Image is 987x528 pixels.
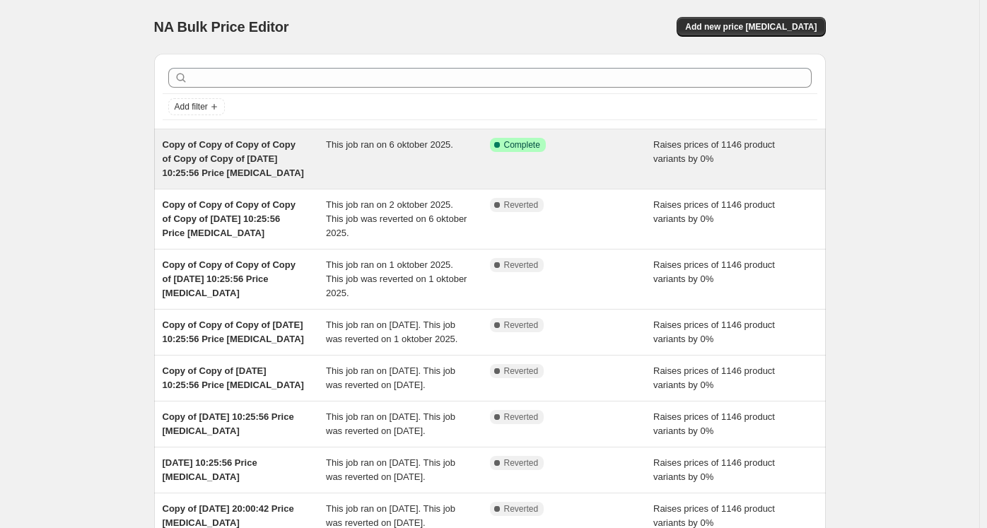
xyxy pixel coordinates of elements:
span: Reverted [504,199,539,211]
span: Add new price [MEDICAL_DATA] [685,21,817,33]
span: Raises prices of 1146 product variants by 0% [653,503,775,528]
span: This job ran on [DATE]. This job was reverted on [DATE]. [326,503,455,528]
span: Raises prices of 1146 product variants by 0% [653,319,775,344]
span: This job ran on 6 oktober 2025. [326,139,453,150]
span: Copy of Copy of Copy of Copy of Copy of [DATE] 10:25:56 Price [MEDICAL_DATA] [163,199,296,238]
span: Raises prices of 1146 product variants by 0% [653,411,775,436]
span: This job ran on 2 oktober 2025. This job was reverted on 6 oktober 2025. [326,199,467,238]
span: NA Bulk Price Editor [154,19,289,35]
span: Reverted [504,457,539,469]
span: This job ran on [DATE]. This job was reverted on [DATE]. [326,411,455,436]
span: Reverted [504,365,539,377]
span: Raises prices of 1146 product variants by 0% [653,199,775,224]
span: Raises prices of 1146 product variants by 0% [653,457,775,482]
span: This job ran on [DATE]. This job was reverted on [DATE]. [326,365,455,390]
span: Complete [504,139,540,151]
span: Reverted [504,259,539,271]
span: Raises prices of 1146 product variants by 0% [653,365,775,390]
span: Add filter [175,101,208,112]
span: [DATE] 10:25:56 Price [MEDICAL_DATA] [163,457,257,482]
span: Reverted [504,319,539,331]
span: Reverted [504,411,539,423]
span: Copy of Copy of Copy of Copy of Copy of Copy of [DATE] 10:25:56 Price [MEDICAL_DATA] [163,139,304,178]
span: Raises prices of 1146 product variants by 0% [653,259,775,284]
span: Copy of [DATE] 10:25:56 Price [MEDICAL_DATA] [163,411,294,436]
span: Raises prices of 1146 product variants by 0% [653,139,775,164]
button: Add filter [168,98,225,115]
span: Copy of Copy of Copy of [DATE] 10:25:56 Price [MEDICAL_DATA] [163,319,304,344]
span: Reverted [504,503,539,515]
button: Add new price [MEDICAL_DATA] [677,17,825,37]
span: Copy of Copy of Copy of Copy of [DATE] 10:25:56 Price [MEDICAL_DATA] [163,259,296,298]
span: This job ran on 1 oktober 2025. This job was reverted on 1 oktober 2025. [326,259,467,298]
span: This job ran on [DATE]. This job was reverted on [DATE]. [326,457,455,482]
span: Copy of [DATE] 20:00:42 Price [MEDICAL_DATA] [163,503,294,528]
span: Copy of Copy of [DATE] 10:25:56 Price [MEDICAL_DATA] [163,365,304,390]
span: This job ran on [DATE]. This job was reverted on 1 oktober 2025. [326,319,457,344]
